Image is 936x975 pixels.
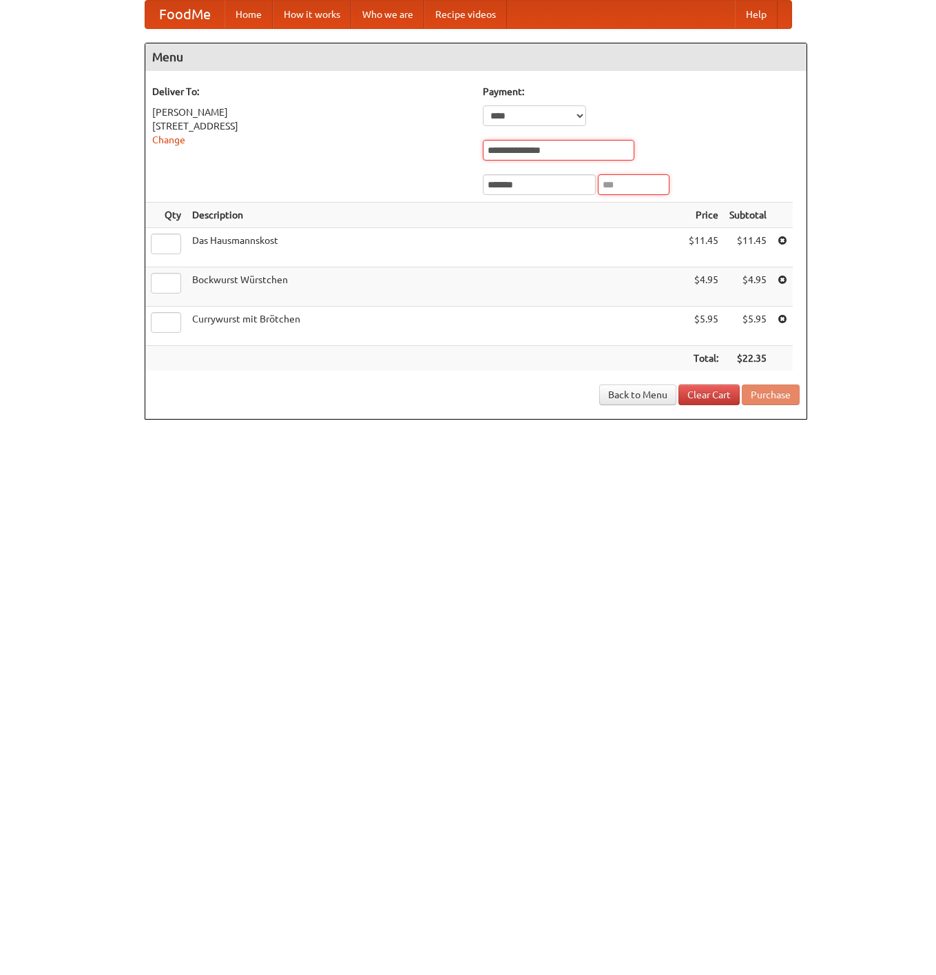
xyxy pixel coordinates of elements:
td: $4.95 [724,267,772,307]
td: $11.45 [683,228,724,267]
th: Price [683,203,724,228]
td: Currywurst mit Brötchen [187,307,683,346]
a: Home [225,1,273,28]
a: FoodMe [145,1,225,28]
td: $5.95 [724,307,772,346]
td: $11.45 [724,228,772,267]
a: Change [152,134,185,145]
td: $5.95 [683,307,724,346]
div: [STREET_ADDRESS] [152,119,469,133]
h4: Menu [145,43,807,71]
th: $22.35 [724,346,772,371]
h5: Payment: [483,85,800,99]
a: Back to Menu [599,384,676,405]
h5: Deliver To: [152,85,469,99]
th: Subtotal [724,203,772,228]
a: How it works [273,1,351,28]
a: Who we are [351,1,424,28]
th: Description [187,203,683,228]
td: Das Hausmannskost [187,228,683,267]
a: Recipe videos [424,1,507,28]
td: Bockwurst Würstchen [187,267,683,307]
button: Purchase [742,384,800,405]
td: $4.95 [683,267,724,307]
a: Clear Cart [678,384,740,405]
th: Total: [683,346,724,371]
div: [PERSON_NAME] [152,105,469,119]
a: Help [735,1,778,28]
th: Qty [145,203,187,228]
